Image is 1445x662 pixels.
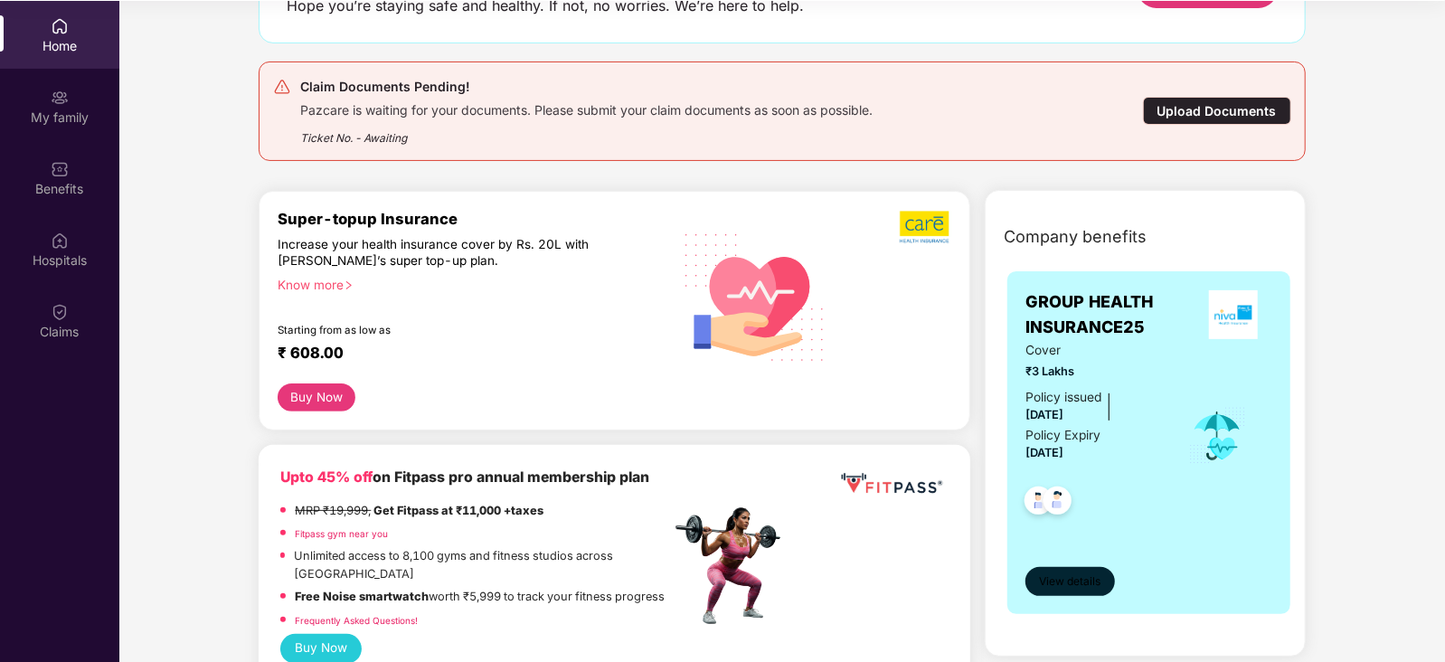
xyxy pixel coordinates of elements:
[1209,290,1258,339] img: insurerLogo
[294,547,670,583] p: Unlimited access to 8,100 gyms and fitness studios across [GEOGRAPHIC_DATA]
[278,344,652,365] div: ₹ 608.00
[1025,388,1101,408] div: Policy issued
[1143,97,1291,125] div: Upload Documents
[273,78,291,96] img: svg+xml;base64,PHN2ZyB4bWxucz0iaHR0cDovL3d3dy53My5vcmcvMjAwMC9zdmciIHdpZHRoPSIyNCIgaGVpZ2h0PSIyNC...
[344,280,354,290] span: right
[295,504,371,517] del: MRP ₹19,999,
[278,236,592,269] div: Increase your health insurance cover by Rs. 20L with [PERSON_NAME]’s super top-up plan.
[900,210,951,244] img: b5dec4f62d2307b9de63beb79f102df3.png
[295,590,429,603] strong: Free Noise smartwatch
[1040,573,1101,591] span: View details
[295,588,665,606] p: worth ₹5,999 to track your fitness progress
[51,89,69,107] img: svg+xml;base64,PHN2ZyB3aWR0aD0iMjAiIGhlaWdodD0iMjAiIHZpZXdCb3g9IjAgMCAyMCAyMCIgZmlsbD0ibm9uZSIgeG...
[1004,224,1147,250] span: Company benefits
[51,303,69,321] img: svg+xml;base64,PHN2ZyBpZD0iQ2xhaW0iIHhtbG5zPSJodHRwOi8vd3d3LnczLm9yZy8yMDAwL3N2ZyIgd2lkdGg9IjIwIi...
[278,277,659,289] div: Know more
[1035,481,1080,525] img: svg+xml;base64,PHN2ZyB4bWxucz0iaHR0cDovL3d3dy53My5vcmcvMjAwMC9zdmciIHdpZHRoPSI0OC45NDMiIGhlaWdodD...
[280,468,373,486] b: Upto 45% off
[1025,363,1164,381] span: ₹3 Lakhs
[1025,426,1100,446] div: Policy Expiry
[51,17,69,35] img: svg+xml;base64,PHN2ZyBpZD0iSG9tZSIgeG1sbnM9Imh0dHA6Ly93d3cudzMub3JnLzIwMDAvc3ZnIiB3aWR0aD0iMjAiIG...
[300,98,873,118] div: Pazcare is waiting for your documents. Please submit your claim documents as soon as possible.
[278,324,593,336] div: Starting from as low as
[1188,406,1247,466] img: icon
[1025,446,1063,459] span: [DATE]
[295,528,388,539] a: Fitpass gym near you
[837,467,946,500] img: fppp.png
[300,118,873,147] div: Ticket No. - Awaiting
[670,503,797,629] img: fpp.png
[1025,341,1164,361] span: Cover
[295,615,418,626] a: Frequently Asked Questions!
[300,76,873,98] div: Claim Documents Pending!
[51,160,69,178] img: svg+xml;base64,PHN2ZyBpZD0iQmVuZWZpdHMiIHhtbG5zPSJodHRwOi8vd3d3LnczLm9yZy8yMDAwL3N2ZyIgd2lkdGg9Ij...
[280,468,649,486] b: on Fitpass pro annual membership plan
[278,383,354,411] button: Buy Now
[1016,481,1061,525] img: svg+xml;base64,PHN2ZyB4bWxucz0iaHR0cDovL3d3dy53My5vcmcvMjAwMC9zdmciIHdpZHRoPSI0OC45NDMiIGhlaWdodD...
[51,232,69,250] img: svg+xml;base64,PHN2ZyBpZD0iSG9zcGl0YWxzIiB4bWxucz0iaHR0cDovL3d3dy53My5vcmcvMjAwMC9zdmciIHdpZHRoPS...
[1025,567,1115,596] button: View details
[373,504,543,517] strong: Get Fitpass at ₹11,000 +taxes
[278,210,670,228] div: Super-topup Insurance
[1025,289,1195,341] span: GROUP HEALTH INSURANCE25
[1025,408,1063,421] span: [DATE]
[671,211,839,382] img: svg+xml;base64,PHN2ZyB4bWxucz0iaHR0cDovL3d3dy53My5vcmcvMjAwMC9zdmciIHhtbG5zOnhsaW5rPSJodHRwOi8vd3...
